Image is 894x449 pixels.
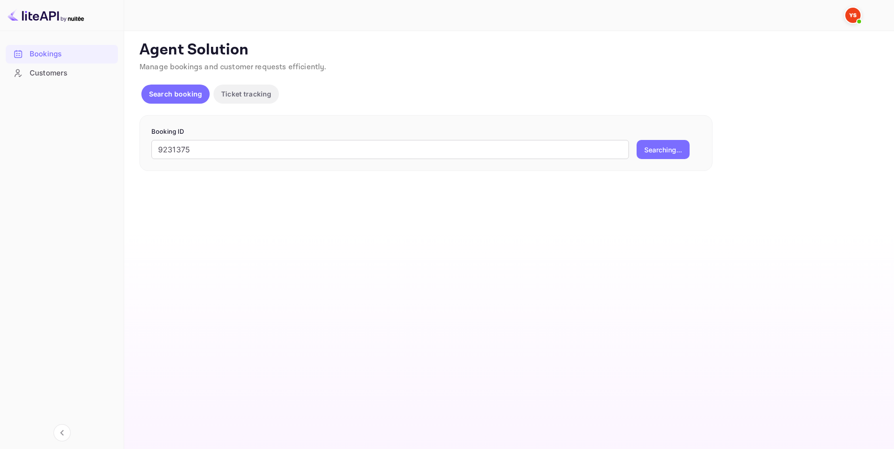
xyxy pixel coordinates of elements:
p: Ticket tracking [221,89,271,99]
button: Collapse navigation [53,424,71,441]
div: Bookings [30,49,113,60]
input: Enter Booking ID (e.g., 63782194) [151,140,629,159]
img: LiteAPI logo [8,8,84,23]
img: Yandex Support [845,8,861,23]
div: Customers [30,68,113,79]
a: Customers [6,64,118,82]
div: Customers [6,64,118,83]
span: Manage bookings and customer requests efficiently. [139,62,327,72]
p: Agent Solution [139,41,877,60]
button: Searching... [637,140,690,159]
p: Booking ID [151,127,701,137]
p: Search booking [149,89,202,99]
a: Bookings [6,45,118,63]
